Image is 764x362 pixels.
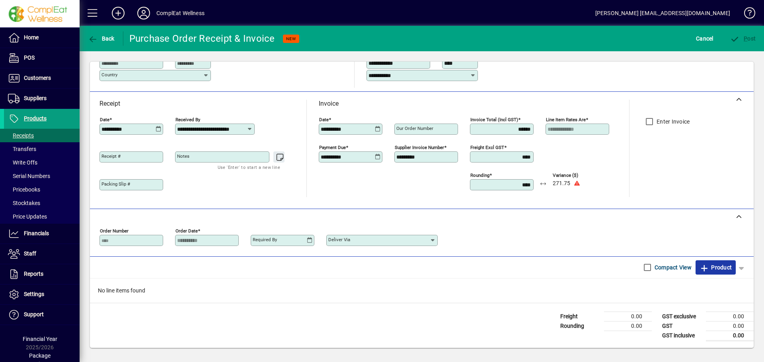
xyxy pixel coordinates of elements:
[4,210,80,223] a: Price Updates
[319,145,346,150] mat-label: Payment due
[24,230,49,236] span: Financials
[655,118,690,126] label: Enter Invoice
[286,36,296,41] span: NEW
[556,312,604,321] td: Freight
[604,321,652,331] td: 0.00
[8,146,36,152] span: Transfers
[706,312,754,321] td: 0.00
[24,250,36,257] span: Staff
[24,115,47,122] span: Products
[4,156,80,169] a: Write Offs
[177,153,189,159] mat-label: Notes
[595,7,730,19] div: [PERSON_NAME] [EMAIL_ADDRESS][DOMAIN_NAME]
[4,48,80,68] a: POS
[24,291,44,297] span: Settings
[24,95,47,101] span: Suppliers
[8,159,37,166] span: Write Offs
[4,305,80,325] a: Support
[700,261,732,274] span: Product
[129,32,275,45] div: Purchase Order Receipt & Invoice
[8,173,50,179] span: Serial Numbers
[8,200,40,206] span: Stocktakes
[553,173,600,178] span: Variance ($)
[24,54,35,61] span: POS
[101,72,117,77] mat-label: Country
[653,263,692,271] label: Compact View
[730,35,756,42] span: ost
[100,228,129,234] mat-label: Order number
[658,312,706,321] td: GST exclusive
[470,172,489,178] mat-label: Rounding
[556,321,604,331] td: Rounding
[4,89,80,108] a: Suppliers
[105,6,131,20] button: Add
[24,34,39,41] span: Home
[396,126,433,131] mat-label: Our order number
[658,331,706,341] td: GST inclusive
[4,169,80,183] a: Serial Numbers
[86,31,117,46] button: Back
[8,186,40,193] span: Pricebooks
[328,237,350,242] mat-label: Deliver via
[101,153,121,159] mat-label: Receipt #
[90,279,754,303] div: No line items found
[4,264,80,284] a: Reports
[744,35,747,42] span: P
[24,311,44,317] span: Support
[24,75,51,81] span: Customers
[4,196,80,210] a: Stocktakes
[4,285,80,304] a: Settings
[4,224,80,244] a: Financials
[604,312,652,321] td: 0.00
[728,31,758,46] button: Post
[4,28,80,48] a: Home
[88,35,115,42] span: Back
[156,7,205,19] div: ComplEat Wellness
[175,117,200,122] mat-label: Received by
[4,129,80,142] a: Receipts
[395,145,444,150] mat-label: Supplier invoice number
[553,180,570,187] span: 271.75
[4,68,80,88] a: Customers
[101,181,130,187] mat-label: Packing Slip #
[175,228,198,234] mat-label: Order date
[696,32,713,45] span: Cancel
[80,31,123,46] app-page-header-button: Back
[8,132,34,139] span: Receipts
[218,163,280,172] mat-hint: Use 'Enter' to start a new line
[4,244,80,264] a: Staff
[706,331,754,341] td: 0.00
[738,2,754,27] a: Knowledge Base
[470,145,504,150] mat-label: Freight excl GST
[131,6,156,20] button: Profile
[100,117,109,122] mat-label: Date
[319,117,329,122] mat-label: Date
[23,336,57,342] span: Financial Year
[253,237,277,242] mat-label: Required by
[4,142,80,156] a: Transfers
[706,321,754,331] td: 0.00
[24,271,43,277] span: Reports
[470,117,518,122] mat-label: Invoice Total (incl GST)
[29,352,51,359] span: Package
[4,183,80,196] a: Pricebooks
[696,260,736,275] button: Product
[658,321,706,331] td: GST
[694,31,715,46] button: Cancel
[546,117,586,122] mat-label: Line item rates are
[8,213,47,220] span: Price Updates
